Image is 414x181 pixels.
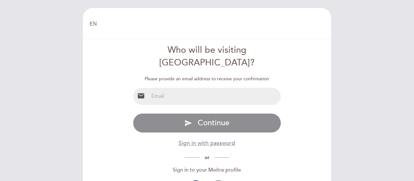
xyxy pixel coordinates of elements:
span: or [200,155,214,160]
button: send Continue [133,113,281,133]
div: Sign in to your Meitre profile [133,166,281,174]
input: Email [149,88,281,105]
i: send [184,119,192,127]
div: Please provide an email address to receive your confirmation [133,76,281,82]
i: email [137,92,145,100]
div: Who will be visiting [GEOGRAPHIC_DATA]? [133,44,281,69]
button: Sign in with password [179,139,235,147]
span: Continue [198,118,229,128]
